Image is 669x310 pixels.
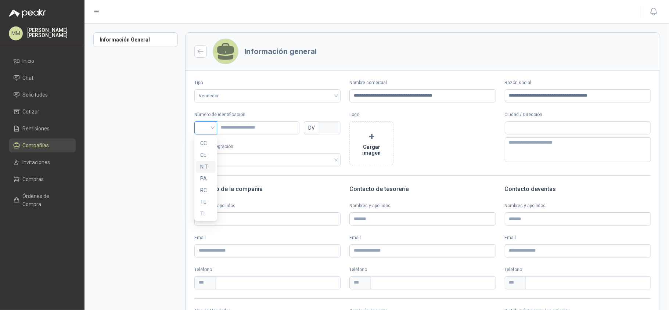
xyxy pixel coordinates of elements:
div: CC [200,139,211,147]
p: [PERSON_NAME] [PERSON_NAME] [27,28,76,38]
label: Email [349,234,496,241]
div: TE [196,196,216,208]
div: CE [196,149,216,161]
label: Nombre comercial [349,79,496,86]
a: Compras [9,172,76,186]
h3: Contacto de ventas [505,184,651,194]
p: Teléfono [505,266,651,273]
a: Cotizar [9,105,76,119]
div: PA [196,173,216,184]
div: TI [200,210,211,218]
button: +Cargar imagen [349,121,393,165]
div: NIT [196,161,216,173]
h3: Información general [244,48,317,55]
a: Remisiones [9,122,76,136]
span: Vendedor [199,90,336,101]
span: Chat [23,74,34,82]
a: Invitaciones [9,155,76,169]
span: Cotizar [23,108,40,116]
div: RC [200,186,211,194]
label: Tipo [194,79,341,86]
div: PA [200,174,211,183]
div: TE [200,198,211,206]
label: Email [505,234,651,241]
label: Nombres y apellidos [505,202,651,209]
div: TI [196,208,216,220]
p: Ciudad / Dirección [505,111,651,118]
div: NIT [200,163,211,171]
h3: Contacto de la compañía [194,184,341,194]
label: Nombres y apellidos [194,202,341,209]
span: DV [304,121,319,134]
p: Número de identificación [194,111,341,118]
img: Logo peakr [9,9,46,18]
a: Chat [9,71,76,85]
p: Tipo de Integración [194,143,341,150]
h3: Contacto de tesorería [349,184,496,194]
a: Órdenes de Compra [9,189,76,211]
span: Solicitudes [23,91,48,99]
a: Información General [93,32,178,47]
p: Teléfono [349,266,496,273]
span: Remisiones [23,125,50,133]
span: Invitaciones [23,158,50,166]
a: Inicio [9,54,76,68]
a: Solicitudes [9,88,76,102]
label: Razón social [505,79,651,86]
label: Nombres y apellidos [349,202,496,209]
div: MM [9,26,23,40]
span: Órdenes de Compra [23,192,69,208]
p: Logo [349,111,496,118]
div: CE [200,151,211,159]
span: Compañías [23,141,49,149]
span: Inicio [23,57,35,65]
label: Email [194,234,341,241]
div: CC [196,137,216,149]
p: Teléfono [194,266,341,273]
a: Compañías [9,138,76,152]
span: Compras [23,175,44,183]
div: RC [196,184,216,196]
